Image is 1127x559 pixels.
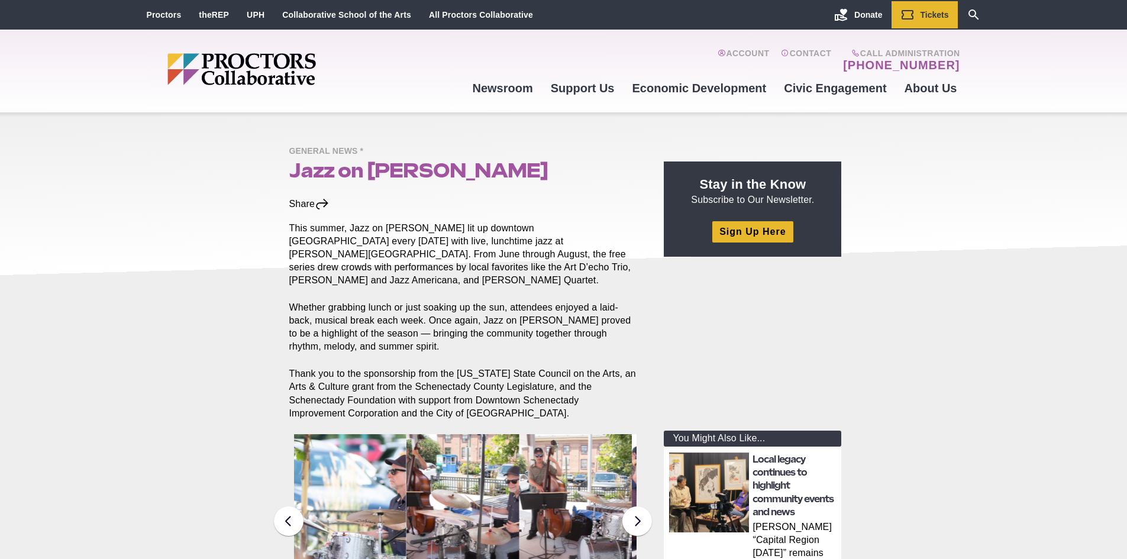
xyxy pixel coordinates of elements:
[274,506,303,536] button: Previous slide
[664,271,841,419] iframe: Advertisement
[429,10,533,20] a: All Proctors Collaborative
[542,72,624,104] a: Support Us
[147,10,182,20] a: Proctors
[622,506,652,536] button: Next slide
[892,1,958,28] a: Tickets
[289,301,637,353] p: Whether grabbing lunch or just soaking up the sun, attendees enjoyed a laid-back, musical break e...
[289,367,637,419] p: Thank you to the sponsorship from the [US_STATE] State Council on the Arts, an Arts & Culture gra...
[718,49,769,72] a: Account
[289,198,330,211] div: Share
[247,10,264,20] a: UPH
[664,431,841,447] div: You Might Also Like...
[843,58,960,72] a: [PHONE_NUMBER]
[753,454,834,518] a: Local legacy continues to highlight community events and news
[854,10,882,20] span: Donate
[167,53,407,85] img: Proctors logo
[775,72,895,104] a: Civic Engagement
[669,453,749,532] img: thumbnail: Local legacy continues to highlight community events and news
[199,10,229,20] a: theREP
[289,222,637,287] p: This summer, Jazz on [PERSON_NAME] lit up downtown [GEOGRAPHIC_DATA] every [DATE] with live, lunc...
[712,221,793,242] a: Sign Up Here
[896,72,966,104] a: About Us
[624,72,776,104] a: Economic Development
[700,177,806,192] strong: Stay in the Know
[282,10,411,20] a: Collaborative School of the Arts
[839,49,960,58] span: Call Administration
[921,10,949,20] span: Tickets
[781,49,831,72] a: Contact
[825,1,891,28] a: Donate
[289,159,637,182] h1: Jazz on [PERSON_NAME]
[463,72,541,104] a: Newsroom
[289,144,370,159] span: General News *
[958,1,990,28] a: Search
[289,146,370,156] a: General News *
[678,176,827,206] p: Subscribe to Our Newsletter.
